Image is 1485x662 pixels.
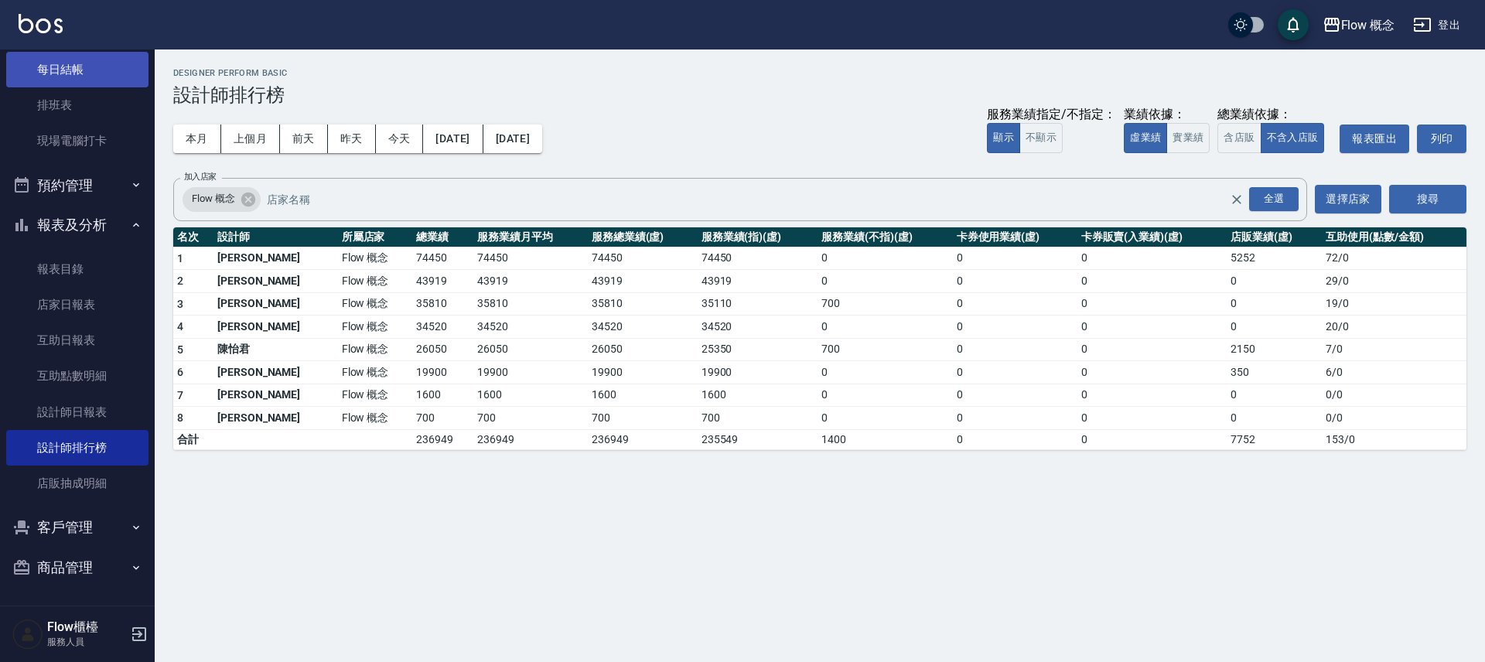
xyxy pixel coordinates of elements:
button: [DATE] [423,125,483,153]
button: 報表匯出 [1340,125,1409,153]
div: 總業績依據： [1217,107,1332,123]
td: 0 [1227,292,1322,316]
th: 互助使用(點數/金額) [1322,227,1466,247]
span: Flow 概念 [183,191,244,206]
td: Flow 概念 [338,247,413,270]
span: 7 [177,389,183,401]
td: 20 / 0 [1322,316,1466,339]
button: 商品管理 [6,548,148,588]
button: [DATE] [483,125,542,153]
td: 0 [953,316,1077,339]
span: 3 [177,298,183,310]
span: 8 [177,411,183,424]
th: 設計師 [213,227,338,247]
div: Flow 概念 [1341,15,1395,35]
td: 0 [953,270,1077,293]
button: 選擇店家 [1315,185,1381,213]
button: 昨天 [328,125,376,153]
td: 0 [818,247,953,270]
span: 2 [177,275,183,287]
td: 0 [1077,292,1227,316]
td: 700 [412,407,473,430]
td: [PERSON_NAME] [213,316,338,339]
td: 0 [818,361,953,384]
td: Flow 概念 [338,270,413,293]
td: 235549 [698,429,818,449]
td: 1400 [818,429,953,449]
a: 設計師日報表 [6,394,148,430]
td: Flow 概念 [338,338,413,361]
td: Flow 概念 [338,292,413,316]
td: [PERSON_NAME] [213,292,338,316]
td: 0 [953,292,1077,316]
td: 35810 [473,292,587,316]
td: 35110 [698,292,818,316]
span: 6 [177,366,183,378]
th: 服務業績(不指)(虛) [818,227,953,247]
button: 虛業績 [1124,123,1167,153]
td: 7 / 0 [1322,338,1466,361]
button: 不含入店販 [1261,123,1325,153]
th: 店販業績(虛) [1227,227,1322,247]
td: 350 [1227,361,1322,384]
td: 0 [953,407,1077,430]
td: 34520 [473,316,587,339]
a: 店家日報表 [6,287,148,322]
button: 列印 [1417,125,1466,153]
td: 43919 [473,270,587,293]
button: 報表及分析 [6,205,148,245]
td: 74450 [588,247,698,270]
td: 153 / 0 [1322,429,1466,449]
td: 1600 [698,384,818,407]
button: 不顯示 [1019,123,1063,153]
td: 236949 [588,429,698,449]
td: 0 [1077,361,1227,384]
td: 19900 [698,361,818,384]
td: 1600 [473,384,587,407]
span: 4 [177,320,183,333]
td: 74450 [412,247,473,270]
button: Clear [1226,189,1248,210]
td: 7752 [1227,429,1322,449]
button: 上個月 [221,125,280,153]
td: 43919 [412,270,473,293]
td: 0 [818,407,953,430]
div: Flow 概念 [183,187,261,212]
th: 服務業績月平均 [473,227,587,247]
th: 所屬店家 [338,227,413,247]
h3: 設計師排行榜 [173,84,1466,106]
td: 0 [818,316,953,339]
td: [PERSON_NAME] [213,384,338,407]
th: 卡券使用業績(虛) [953,227,1077,247]
td: Flow 概念 [338,407,413,430]
td: 34520 [698,316,818,339]
td: 700 [588,407,698,430]
button: 前天 [280,125,328,153]
a: 每日結帳 [6,52,148,87]
button: Open [1246,184,1302,214]
button: 搜尋 [1389,185,1466,213]
td: 6 / 0 [1322,361,1466,384]
td: 700 [698,407,818,430]
td: 0 [1077,270,1227,293]
th: 名次 [173,227,213,247]
td: 74450 [473,247,587,270]
td: 2150 [1227,338,1322,361]
td: 5252 [1227,247,1322,270]
button: 實業績 [1166,123,1210,153]
td: 0 [953,338,1077,361]
td: 43919 [698,270,818,293]
td: [PERSON_NAME] [213,270,338,293]
td: 0 [1227,407,1322,430]
p: 服務人員 [47,635,126,649]
button: 客戶管理 [6,507,148,548]
td: 0 [1077,338,1227,361]
th: 服務總業績(虛) [588,227,698,247]
button: 含店販 [1217,123,1261,153]
td: Flow 概念 [338,316,413,339]
td: 19 / 0 [1322,292,1466,316]
td: 700 [818,292,953,316]
td: 29 / 0 [1322,270,1466,293]
td: 0 [1077,316,1227,339]
td: 26050 [412,338,473,361]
